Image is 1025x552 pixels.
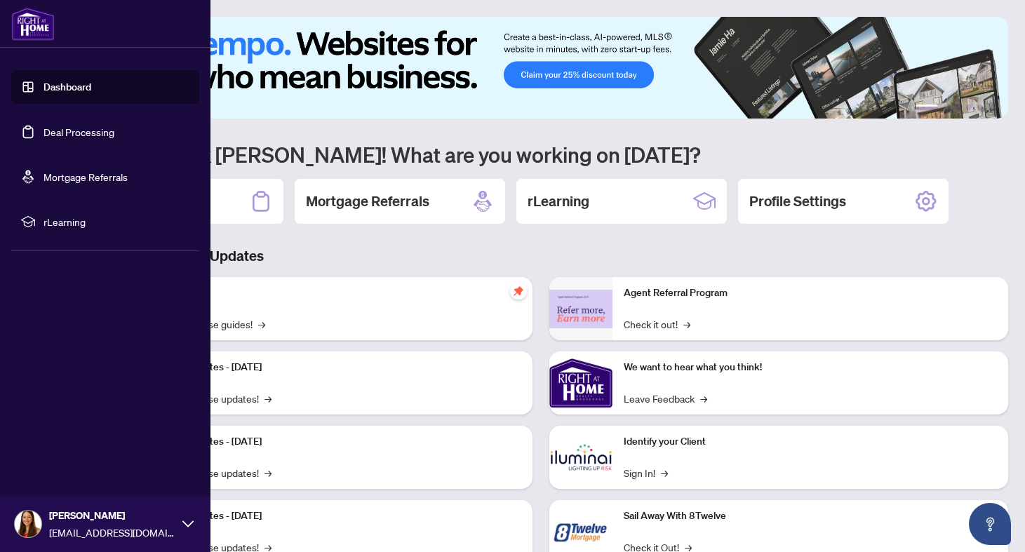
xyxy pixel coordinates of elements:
[264,465,272,480] span: →
[624,465,668,480] a: Sign In!→
[528,191,589,211] h2: rLearning
[549,426,612,489] img: Identify your Client
[624,360,998,375] p: We want to hear what you think!
[700,391,707,406] span: →
[989,105,994,110] button: 6
[147,360,521,375] p: Platform Updates - [DATE]
[49,525,175,540] span: [EMAIL_ADDRESS][DOMAIN_NAME]
[73,17,1008,119] img: Slide 0
[43,81,91,93] a: Dashboard
[510,283,527,299] span: pushpin
[11,7,55,41] img: logo
[977,105,983,110] button: 5
[306,191,429,211] h2: Mortgage Referrals
[147,285,521,301] p: Self-Help
[955,105,960,110] button: 3
[661,465,668,480] span: →
[966,105,972,110] button: 4
[73,141,1008,168] h1: Welcome back [PERSON_NAME]! What are you working on [DATE]?
[624,285,998,301] p: Agent Referral Program
[549,290,612,328] img: Agent Referral Program
[15,511,41,537] img: Profile Icon
[624,316,690,332] a: Check it out!→
[683,316,690,332] span: →
[264,391,272,406] span: →
[916,105,938,110] button: 1
[624,509,998,524] p: Sail Away With 8Twelve
[147,434,521,450] p: Platform Updates - [DATE]
[49,508,175,523] span: [PERSON_NAME]
[549,351,612,415] img: We want to hear what you think!
[73,246,1008,266] h3: Brokerage & Industry Updates
[749,191,846,211] h2: Profile Settings
[258,316,265,332] span: →
[969,503,1011,545] button: Open asap
[944,105,949,110] button: 2
[43,126,114,138] a: Deal Processing
[147,509,521,524] p: Platform Updates - [DATE]
[624,391,707,406] a: Leave Feedback→
[624,434,998,450] p: Identify your Client
[43,170,128,183] a: Mortgage Referrals
[43,214,189,229] span: rLearning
